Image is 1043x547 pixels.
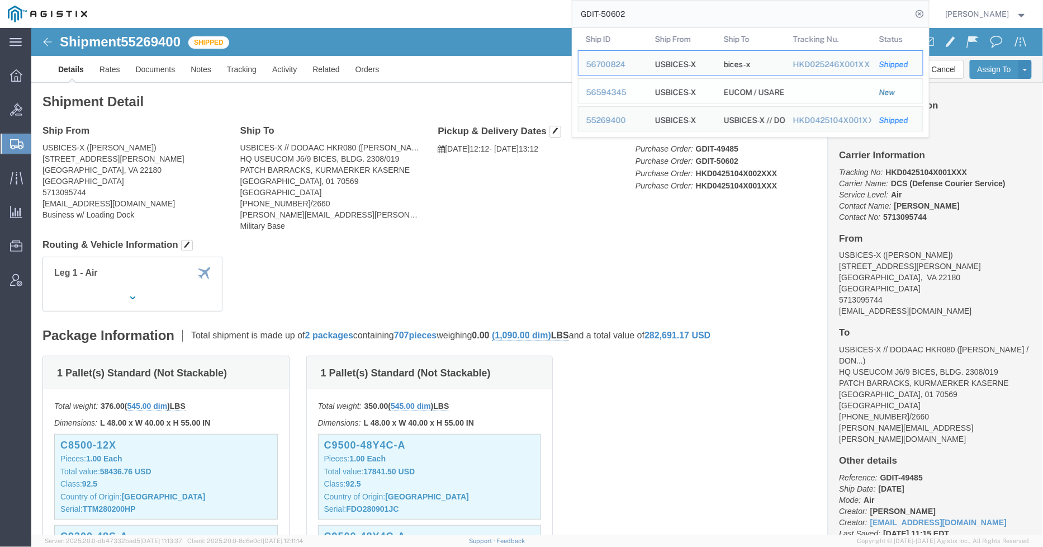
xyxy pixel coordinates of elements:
span: [DATE] 11:13:37 [140,537,182,544]
div: HKD025246X001XXX [793,59,864,70]
div: bices-x [724,51,751,75]
div: Shipped [879,59,915,70]
th: Status [871,28,923,50]
th: Ship ID [578,28,647,50]
img: logo [8,6,87,22]
span: Andrew Wacyra [946,8,1009,20]
div: New [879,87,915,98]
span: [DATE] 12:11:14 [263,537,303,544]
input: Search for shipment number, reference number [572,1,912,27]
a: Support [469,537,497,544]
div: USBICES-X [655,107,696,131]
iframe: FS Legacy Container [31,28,1043,535]
span: Client: 2025.20.0-8c6e0cf [187,537,303,544]
div: USBICES-X [655,51,696,75]
div: 56594345 [586,87,639,98]
span: Copyright © [DATE]-[DATE] Agistix Inc., All Rights Reserved [857,536,1030,546]
span: Server: 2025.20.0-db47332bad5 [45,537,182,544]
th: Ship To [716,28,785,50]
div: 56700824 [586,59,639,70]
div: HKD0425104X001XXX [793,115,864,126]
div: USBICES-X [655,79,696,103]
div: USBICES-X // DODAAC HKR080 [724,107,777,131]
div: Shipped [879,115,915,126]
div: 55269400 [586,115,639,126]
th: Tracking Nu. [785,28,871,50]
table: Search Results [578,28,929,137]
button: [PERSON_NAME] [945,7,1028,21]
a: Feedback [497,537,525,544]
th: Ship From [647,28,716,50]
div: EUCOM / USAREUR [724,79,777,103]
